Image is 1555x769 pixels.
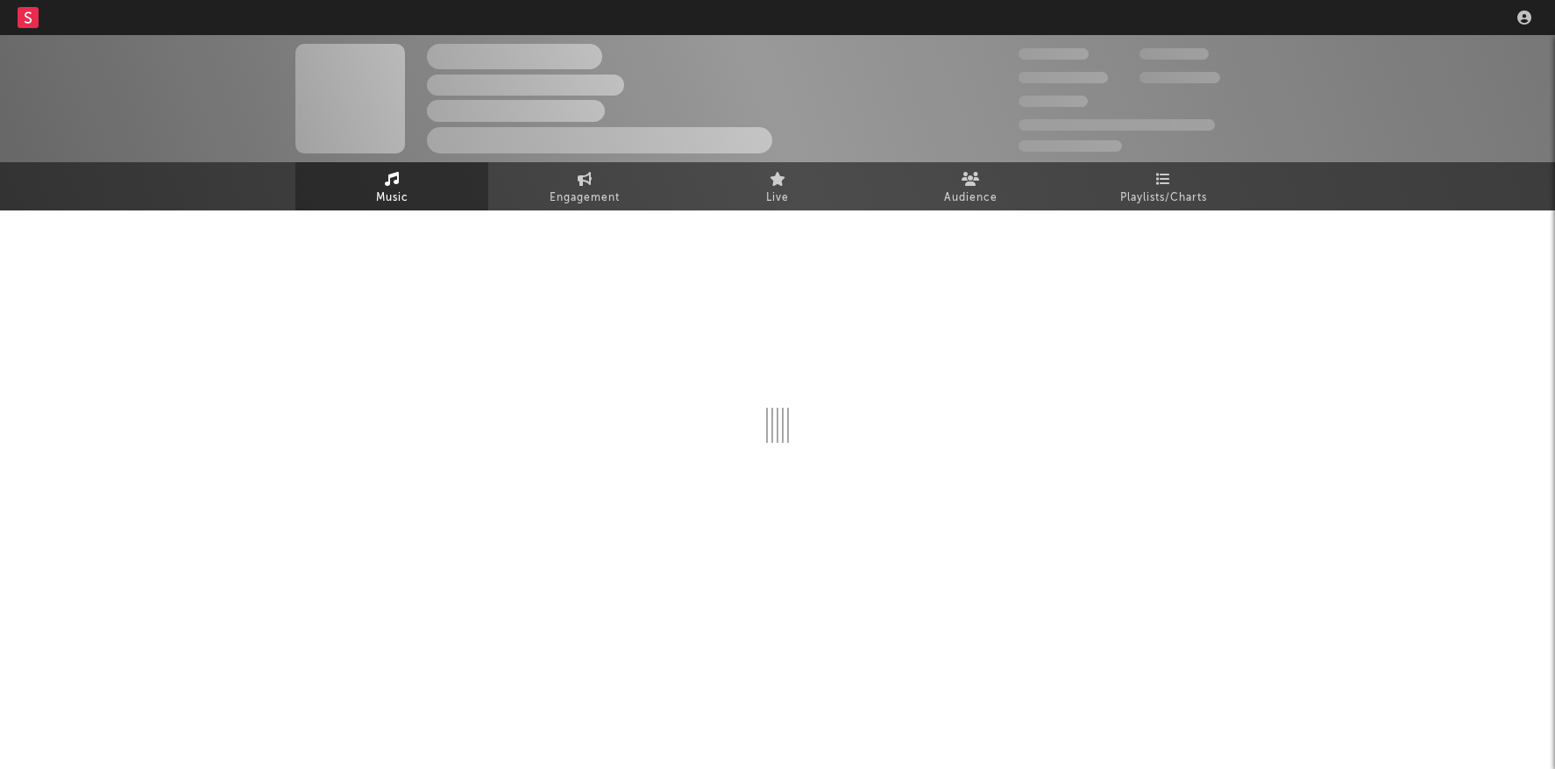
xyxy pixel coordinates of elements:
[376,188,408,209] span: Music
[488,162,681,210] a: Engagement
[295,162,488,210] a: Music
[874,162,1067,210] a: Audience
[1019,119,1215,131] span: 50,000,000 Monthly Listeners
[1140,72,1220,83] span: 1,000,000
[1019,48,1089,60] span: 300,000
[1019,140,1122,152] span: Jump Score: 85.0
[550,188,620,209] span: Engagement
[681,162,874,210] a: Live
[1120,188,1207,209] span: Playlists/Charts
[1067,162,1260,210] a: Playlists/Charts
[766,188,789,209] span: Live
[1019,72,1108,83] span: 50,000,000
[1019,96,1088,107] span: 100,000
[1140,48,1209,60] span: 100,000
[944,188,998,209] span: Audience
